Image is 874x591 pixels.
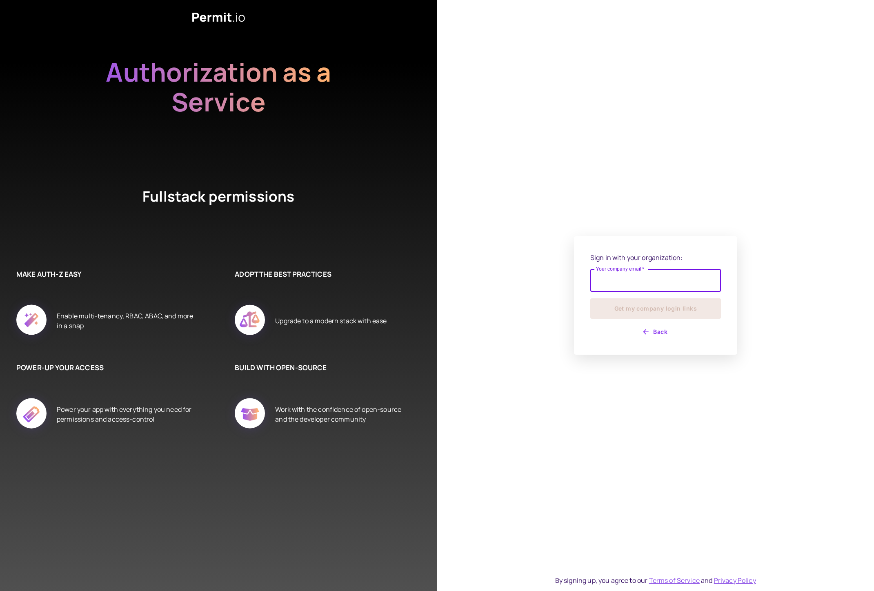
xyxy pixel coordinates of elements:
div: By signing up, you agree to our and [555,575,756,585]
h6: MAKE AUTH-Z EASY [16,269,194,280]
div: Upgrade to a modern stack with ease [275,295,387,346]
h2: Authorization as a Service [80,57,357,147]
h6: BUILD WITH OPEN-SOURCE [235,362,412,373]
h6: ADOPT THE BEST PRACTICES [235,269,412,280]
a: Terms of Service [649,576,700,585]
div: Enable multi-tenancy, RBAC, ABAC, and more in a snap [57,295,194,346]
p: Sign in with your organization: [590,253,721,262]
h6: POWER-UP YOUR ACCESS [16,362,194,373]
button: Back [590,325,721,338]
a: Privacy Policy [714,576,756,585]
div: Power your app with everything you need for permissions and access-control [57,389,194,440]
button: Get my company login links [590,298,721,319]
div: Work with the confidence of open-source and the developer community [275,389,412,440]
h4: Fullstack permissions [112,187,325,236]
label: Your company email [596,265,645,272]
